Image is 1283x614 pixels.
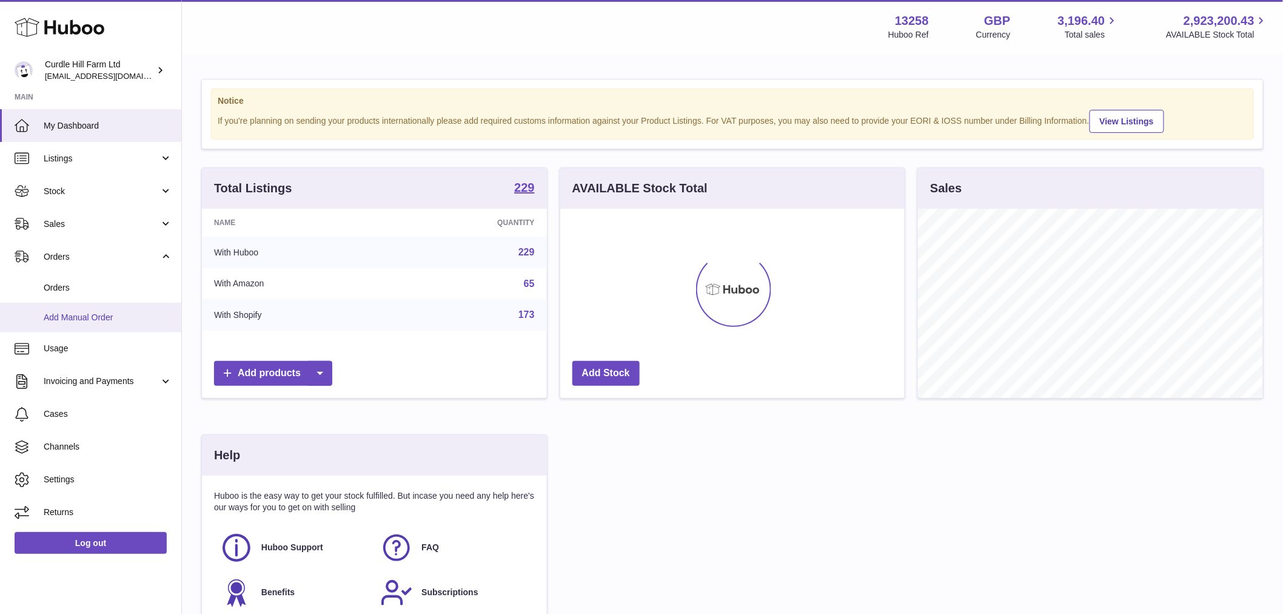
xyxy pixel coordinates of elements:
[421,587,478,598] span: Subscriptions
[44,186,159,197] span: Stock
[218,108,1247,133] div: If you're planning on sending your products internationally please add required customs informati...
[514,181,534,194] strong: 229
[984,13,1010,29] strong: GBP
[888,29,929,41] div: Huboo Ref
[1166,29,1268,41] span: AVAILABLE Stock Total
[261,542,323,553] span: Huboo Support
[220,531,368,564] a: Huboo Support
[220,576,368,609] a: Benefits
[1058,13,1119,41] a: 3,196.40 Total sales
[44,312,172,323] span: Add Manual Order
[214,447,240,464] h3: Help
[390,209,546,237] th: Quantity
[421,542,439,553] span: FAQ
[1090,110,1164,133] a: View Listings
[895,13,929,29] strong: 13258
[380,576,528,609] a: Subscriptions
[214,361,332,386] a: Add products
[45,71,178,81] span: [EMAIL_ADDRESS][DOMAIN_NAME]
[45,59,154,82] div: Curdle Hill Farm Ltd
[518,309,535,320] a: 173
[202,299,390,331] td: With Shopify
[44,376,159,387] span: Invoicing and Payments
[44,507,172,518] span: Returns
[15,532,167,554] a: Log out
[1058,13,1105,29] span: 3,196.40
[44,408,172,420] span: Cases
[202,268,390,300] td: With Amazon
[1184,13,1255,29] span: 2,923,200.43
[44,441,172,453] span: Channels
[15,61,33,79] img: internalAdmin-13258@internal.huboo.com
[572,361,640,386] a: Add Stock
[214,180,292,197] h3: Total Listings
[1065,29,1119,41] span: Total sales
[261,587,295,598] span: Benefits
[44,120,172,132] span: My Dashboard
[44,474,172,485] span: Settings
[214,490,535,513] p: Huboo is the easy way to get your stock fulfilled. But incase you need any help here's our ways f...
[44,153,159,164] span: Listings
[1166,13,1268,41] a: 2,923,200.43 AVAILABLE Stock Total
[202,209,390,237] th: Name
[514,181,534,196] a: 229
[524,278,535,289] a: 65
[44,282,172,294] span: Orders
[202,237,390,268] td: With Huboo
[218,95,1247,107] strong: Notice
[380,531,528,564] a: FAQ
[44,251,159,263] span: Orders
[572,180,708,197] h3: AVAILABLE Stock Total
[976,29,1011,41] div: Currency
[930,180,962,197] h3: Sales
[44,343,172,354] span: Usage
[518,247,535,257] a: 229
[44,218,159,230] span: Sales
